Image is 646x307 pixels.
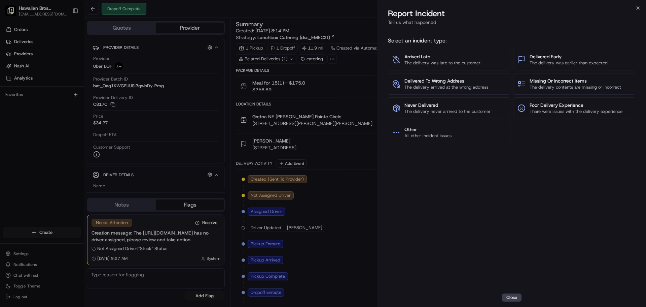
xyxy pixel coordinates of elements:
span: The delivery never arrived to the customer [404,109,491,115]
span: Delivered Early [530,53,608,60]
button: Close [502,294,522,302]
span: The delivery was late to the customer [404,60,480,66]
button: OtherAll other incident issues [388,122,510,143]
span: Never Delivered [404,102,491,109]
button: Delivered EarlyThe delivery was earlier than expected [513,49,636,70]
button: Arrived LateThe delivery was late to the customer [388,49,510,70]
span: Missing Or Incorrect Items [530,78,621,84]
button: Missing Or Incorrect ItemsThe delivery contents are missing or incorrect [513,73,636,95]
button: Delivered To Wrong AddressThe delivery arrived at the wrong address [388,73,510,95]
span: Arrived Late [404,53,480,60]
span: All other incident issues [404,133,452,139]
span: There were issues with the delivery experience [530,109,622,115]
span: Select an incident type: [388,37,635,45]
div: Tell us what happened [388,19,635,30]
span: The delivery was earlier than expected [530,60,608,66]
span: Delivered To Wrong Address [404,78,488,84]
span: Poor Delivery Experience [530,102,622,109]
span: Other [404,126,452,133]
p: Report Incident [388,8,445,19]
button: Poor Delivery ExperienceThere were issues with the delivery experience [513,97,636,119]
button: Never DeliveredThe delivery never arrived to the customer [388,97,510,119]
span: The delivery arrived at the wrong address [404,84,488,90]
span: The delivery contents are missing or incorrect [530,84,621,90]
